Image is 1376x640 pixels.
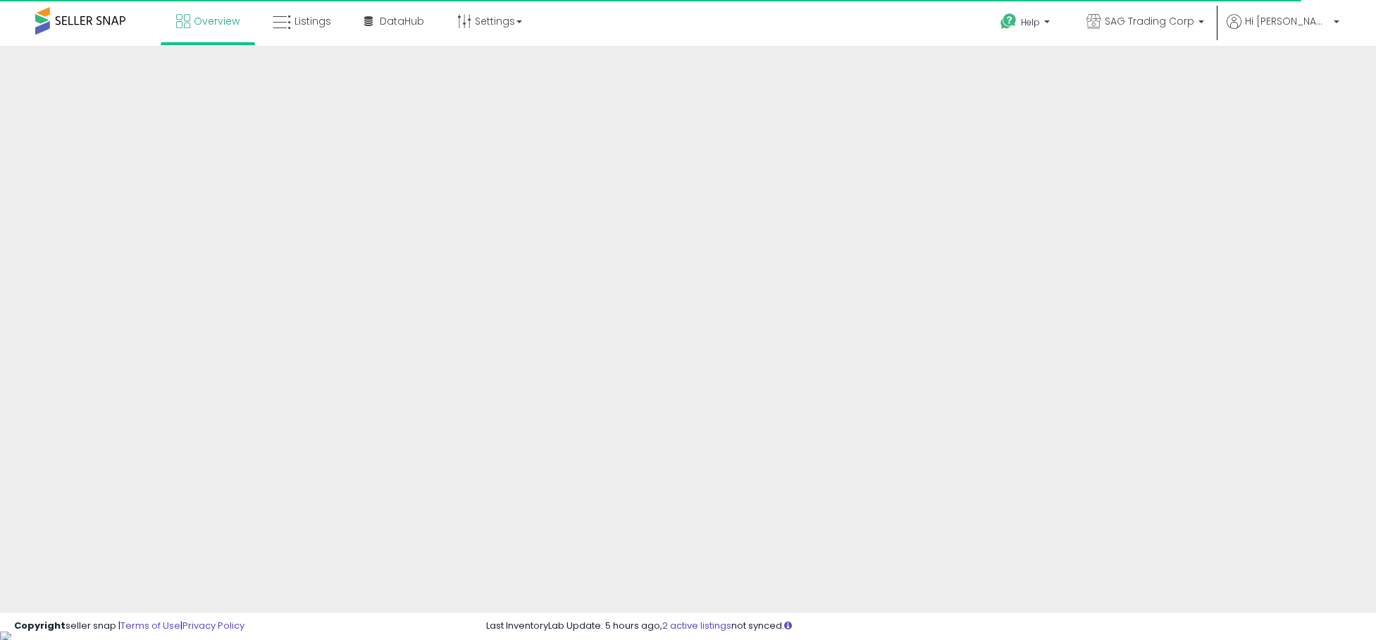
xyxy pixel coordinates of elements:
[295,14,331,28] span: Listings
[662,619,731,632] a: 2 active listings
[380,14,424,28] span: DataHub
[486,620,1362,633] div: Last InventoryLab Update: 5 hours ago, not synced.
[1021,16,1040,28] span: Help
[14,620,244,633] div: seller snap | |
[1105,14,1194,28] span: SAG Trading Corp
[120,619,180,632] a: Terms of Use
[1245,14,1329,28] span: Hi [PERSON_NAME]
[182,619,244,632] a: Privacy Policy
[194,14,240,28] span: Overview
[784,621,792,630] i: Click here to read more about un-synced listings.
[1000,13,1017,30] i: Get Help
[989,2,1064,46] a: Help
[14,619,66,632] strong: Copyright
[1227,14,1339,46] a: Hi [PERSON_NAME]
